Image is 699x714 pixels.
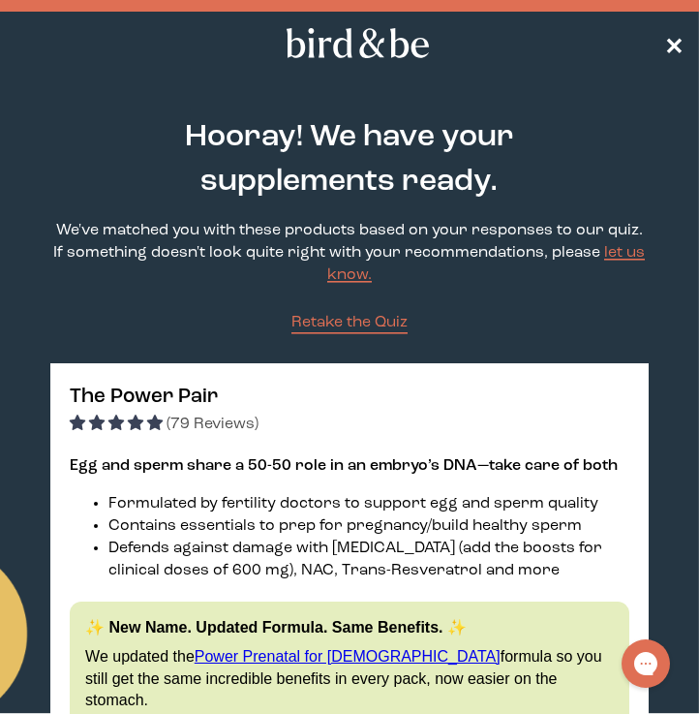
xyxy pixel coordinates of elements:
[195,648,501,665] a: Power Prenatal for [DEMOGRAPHIC_DATA]
[167,417,258,432] span: (79 Reviews)
[170,115,530,204] h2: Hooray! We have your supplements ready.
[70,387,218,407] span: The Power Pair
[612,633,680,695] iframe: Gorgias live chat messenger
[85,619,467,636] strong: ✨ New Name. Updated Formula. Same Benefits. ✨
[327,245,646,283] a: let us know.
[664,32,684,55] span: ✕
[291,315,408,330] span: Retake the Quiz
[70,458,618,474] strong: Egg and sperm share a 50-50 role in an embryo’s DNA—take care of both
[70,417,167,432] span: 4.92 stars
[50,220,649,287] p: We've matched you with these products based on your responses to our quiz. If something doesn't l...
[85,646,614,711] p: We updated the formula so you still get the same incredible benefits in every pack, now easier on...
[664,26,684,60] a: ✕
[291,312,408,334] a: Retake the Quiz
[108,493,629,515] li: Formulated by fertility doctors to support egg and sperm quality
[108,538,629,582] li: Defends against damage with [MEDICAL_DATA] (add the boosts for clinical doses of 600 mg), NAC, Tr...
[108,515,629,538] li: Contains essentials to prep for pregnancy/build healthy sperm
